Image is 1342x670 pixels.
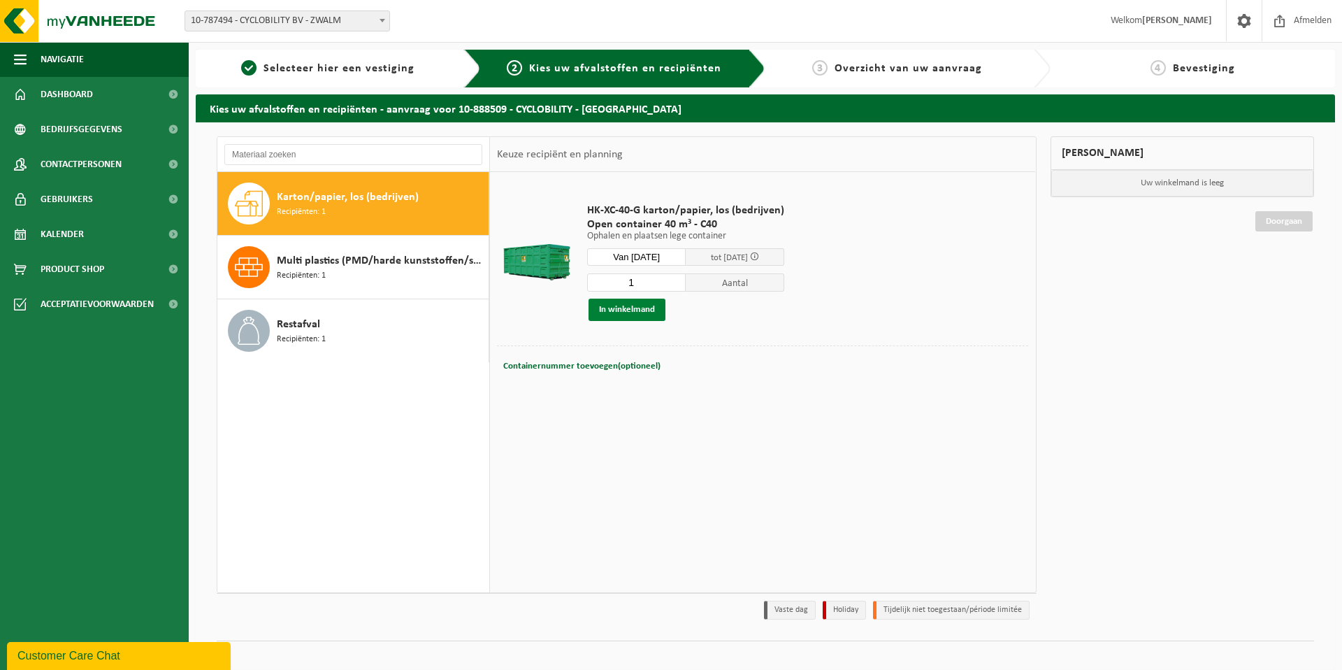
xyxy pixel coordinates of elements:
[277,333,326,346] span: Recipiënten: 1
[1173,63,1235,74] span: Bevestiging
[589,299,665,321] button: In winkelmand
[502,357,662,376] button: Containernummer toevoegen(optioneel)
[217,236,489,299] button: Multi plastics (PMD/harde kunststoffen/spanbanden/EPS/folie naturel/folie gemengd) Recipiënten: 1
[1142,15,1212,26] strong: [PERSON_NAME]
[41,77,93,112] span: Dashboard
[241,60,257,76] span: 1
[41,112,122,147] span: Bedrijfsgegevens
[185,11,389,31] span: 10-787494 - CYCLOBILITY BV - ZWALM
[41,217,84,252] span: Kalender
[686,273,784,292] span: Aantal
[224,144,482,165] input: Materiaal zoeken
[587,218,784,231] span: Open container 40 m³ - C40
[277,206,326,219] span: Recipiënten: 1
[41,287,154,322] span: Acceptatievoorwaarden
[217,172,489,236] button: Karton/papier, los (bedrijven) Recipiënten: 1
[507,60,522,76] span: 2
[587,248,686,266] input: Selecteer datum
[503,362,661,371] span: Containernummer toevoegen(optioneel)
[264,63,414,74] span: Selecteer hier een vestiging
[41,147,122,182] span: Contactpersonen
[823,601,866,620] li: Holiday
[835,63,982,74] span: Overzicht van uw aanvraag
[41,182,93,217] span: Gebruikers
[277,269,326,283] span: Recipiënten: 1
[529,63,721,74] span: Kies uw afvalstoffen en recipiënten
[587,231,784,241] p: Ophalen en plaatsen lege container
[1051,170,1314,197] p: Uw winkelmand is leeg
[873,601,1030,620] li: Tijdelijk niet toegestaan/période limitée
[587,204,784,218] span: HK-XC-40-G karton/papier, los (bedrijven)
[1150,60,1166,76] span: 4
[764,601,816,620] li: Vaste dag
[41,42,84,77] span: Navigatie
[185,10,390,31] span: 10-787494 - CYCLOBILITY BV - ZWALM
[203,60,453,77] a: 1Selecteer hier een vestiging
[196,94,1335,122] h2: Kies uw afvalstoffen en recipiënten - aanvraag voor 10-888509 - CYCLOBILITY - [GEOGRAPHIC_DATA]
[711,253,748,262] span: tot [DATE]
[277,316,320,333] span: Restafval
[41,252,104,287] span: Product Shop
[1255,211,1313,231] a: Doorgaan
[217,299,489,362] button: Restafval Recipiënten: 1
[277,189,419,206] span: Karton/papier, los (bedrijven)
[1051,136,1315,170] div: [PERSON_NAME]
[7,639,233,670] iframe: chat widget
[277,252,485,269] span: Multi plastics (PMD/harde kunststoffen/spanbanden/EPS/folie naturel/folie gemengd)
[490,137,630,172] div: Keuze recipiënt en planning
[812,60,828,76] span: 3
